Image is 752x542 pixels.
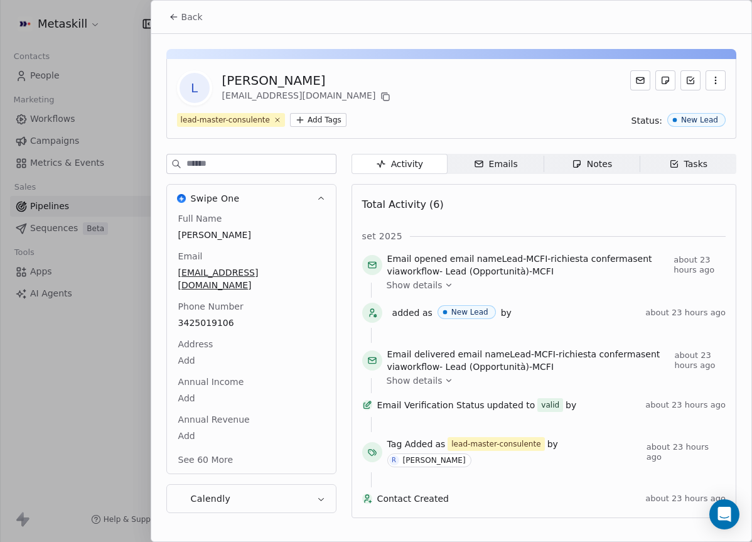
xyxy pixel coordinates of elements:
[176,338,216,350] span: Address
[647,442,726,462] span: about 23 hours ago
[681,116,718,124] div: New Lead
[403,456,466,465] div: [PERSON_NAME]
[178,266,325,291] span: [EMAIL_ADDRESS][DOMAIN_NAME]
[387,374,717,387] a: Show details
[387,349,455,359] span: Email delivered
[451,438,540,450] div: lead-master-consulente
[181,11,203,23] span: Back
[178,430,325,442] span: Add
[387,279,717,291] a: Show details
[191,192,240,205] span: Swipe One
[674,255,726,275] span: about 23 hours ago
[180,73,210,103] span: L
[446,362,554,372] span: Lead (Opportunità)-MCFI
[501,306,512,319] span: by
[222,72,394,89] div: [PERSON_NAME]
[178,392,325,404] span: Add
[161,6,210,28] button: Back
[176,300,246,313] span: Phone Number
[669,158,708,171] div: Tasks
[362,230,402,242] span: set 2025
[176,250,205,263] span: Email
[451,308,488,317] div: New Lead
[176,413,252,426] span: Annual Revenue
[176,376,247,388] span: Annual Income
[387,438,433,450] span: Tag Added
[167,212,336,474] div: Swipe OneSwipe One
[177,494,186,503] img: Calendly
[541,399,559,411] div: valid
[176,212,225,225] span: Full Name
[547,438,558,450] span: by
[178,229,325,241] span: [PERSON_NAME]
[645,308,726,318] span: about 23 hours ago
[674,350,726,371] span: about 23 hours ago
[446,266,554,276] span: Lead (Opportunità)-MCFI
[709,499,739,529] div: Open Intercom Messenger
[181,114,270,126] div: lead-master-consulente
[474,158,518,171] div: Emails
[645,494,726,504] span: about 23 hours ago
[387,279,443,291] span: Show details
[177,194,186,203] img: Swipe One
[171,448,241,471] button: See 60 More
[377,492,641,505] span: Contact Created
[222,89,394,104] div: [EMAIL_ADDRESS][DOMAIN_NAME]
[566,399,576,411] span: by
[387,374,443,387] span: Show details
[510,349,641,359] span: Lead-MCFI-richiesta conferma
[487,399,535,411] span: updated to
[387,252,669,278] span: email name sent via workflow -
[631,114,662,127] span: Status:
[387,254,448,264] span: Email opened
[178,354,325,367] span: Add
[435,438,445,450] span: as
[392,306,432,319] span: added as
[387,348,670,373] span: email name sent via workflow -
[290,113,346,127] button: Add Tags
[178,317,325,329] span: 3425019106
[167,185,336,212] button: Swipe OneSwipe One
[392,455,396,465] div: R
[377,399,485,411] span: Email Verification Status
[362,198,444,210] span: Total Activity (6)
[191,492,231,505] span: Calendly
[502,254,633,264] span: Lead-MCFI-richiesta conferma
[167,485,336,512] button: CalendlyCalendly
[645,400,726,410] span: about 23 hours ago
[572,158,612,171] div: Notes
